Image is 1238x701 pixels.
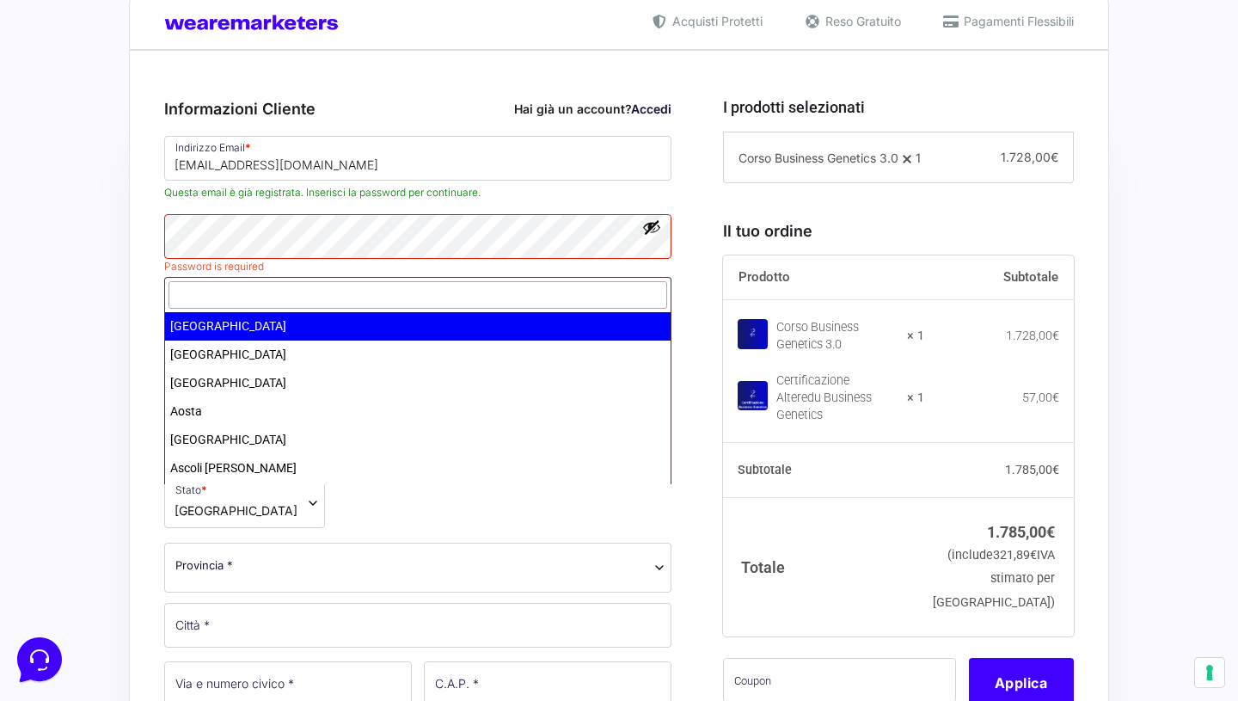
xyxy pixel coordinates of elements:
span: Questa email è già registrata. Inserisci la password per continuare. [164,185,671,200]
div: Corso Business Genetics 3.0 [776,319,897,354]
span: € [1052,329,1059,342]
input: Città * [164,603,671,648]
span: 321,89 [993,548,1037,563]
span: Stato [164,478,325,528]
p: Messaggi [149,567,195,582]
button: Le tue preferenze relative al consenso per le tecnologie di tracciamento [1195,658,1224,687]
span: € [1052,390,1059,404]
small: (include IVA stimato per [GEOGRAPHIC_DATA]) [933,548,1055,609]
p: Aiuto [265,567,290,582]
li: [GEOGRAPHIC_DATA] [165,426,671,454]
span: Pagamenti Flessibili [959,12,1074,30]
p: Il login è facoltativo, puoi continuare con il tuo ordine qui sotto. [158,327,677,362]
a: Accedi [631,101,671,116]
span: Reso Gratuito [821,12,901,30]
th: Totale [723,498,925,636]
li: [GEOGRAPHIC_DATA] [165,312,671,341]
span: € [1046,523,1055,541]
span: Corso Business Genetics 3.0 [739,151,898,165]
span: 1.728,00 [1001,150,1058,164]
img: Certificazione Alteredu Business Genetics [738,381,768,411]
img: Corso Business Genetics 3.0 [738,319,768,349]
button: Mostra password [642,218,661,237]
th: Subtotale [723,443,925,498]
span: 1 [916,151,921,165]
li: [GEOGRAPHIC_DATA] [165,341,671,369]
span: Italia [175,501,297,520]
th: Subtotale [924,255,1074,300]
iframe: Customerly Messenger Launcher [14,634,65,686]
a: Apri Centro Assistenza [183,213,316,227]
h3: I prodotti selezionati [723,95,1074,119]
span: Le tue conversazioni [28,69,146,83]
h3: Il tuo ordine [723,219,1074,243]
span: € [1051,150,1058,164]
span: € [1052,463,1059,477]
h3: Informazioni Cliente [164,97,671,120]
img: dark [55,96,89,131]
span: Password is required [164,259,671,274]
span: Acquisti Protetti [668,12,763,30]
img: dark [28,96,62,131]
span: Trova una risposta [28,213,134,227]
th: Prodotto [723,255,925,300]
h2: Ciao da Marketers 👋 [14,14,289,41]
button: Aiuto [224,543,330,582]
bdi: 57,00 [1022,390,1059,404]
li: Aosta [165,397,671,426]
span: Inizia una conversazione [112,155,254,169]
bdi: 1.728,00 [1006,329,1059,342]
button: Messaggi [120,543,225,582]
li: Ascoli [PERSON_NAME] [165,454,671,483]
bdi: 1.785,00 [987,523,1055,541]
li: [GEOGRAPHIC_DATA] [165,483,671,511]
strong: × 1 [907,328,924,345]
p: Home [52,567,81,582]
span: Provincia * [175,556,233,575]
li: [GEOGRAPHIC_DATA] [165,369,671,397]
bdi: 1.785,00 [1005,463,1059,477]
button: Home [14,543,120,582]
strong: × 1 [907,390,924,407]
img: dark [83,96,117,131]
span: Provincia [164,543,671,593]
div: Hai già un account? [514,100,671,118]
button: Inizia una conversazione [28,145,316,179]
input: Cerca un articolo... [39,250,281,267]
input: Indirizzo Email * [164,136,671,181]
span: € [1030,548,1037,563]
div: Certificazione Alteredu Business Genetics [776,372,897,424]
